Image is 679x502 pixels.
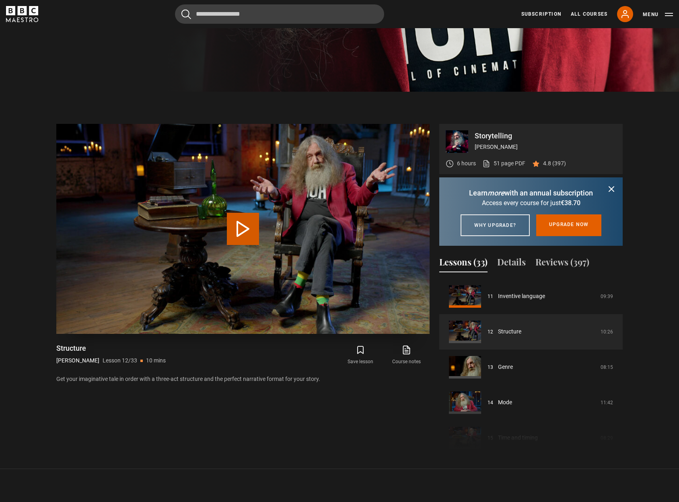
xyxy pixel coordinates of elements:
a: Genre [498,363,513,371]
a: Why upgrade? [461,214,530,236]
p: 4.8 (397) [543,159,566,168]
a: Course notes [384,344,430,367]
a: Subscription [521,10,561,18]
p: Get your imaginative tale in order with a three-act structure and the perfect narrative format fo... [56,375,430,383]
p: Learn with an annual subscription [449,187,613,198]
button: Details [497,255,526,272]
button: Save lesson [337,344,383,367]
p: 10 mins [146,356,166,365]
p: 6 hours [457,159,476,168]
a: Upgrade now [536,214,601,236]
p: Access every course for just [449,198,613,208]
button: Play Lesson Structure [227,213,259,245]
p: Lesson 12/33 [103,356,137,365]
a: 51 page PDF [482,159,525,168]
a: All Courses [571,10,607,18]
svg: BBC Maestro [6,6,38,22]
p: [PERSON_NAME] [475,143,616,151]
p: Storytelling [475,132,616,140]
button: Submit the search query [181,9,191,19]
i: more [488,189,504,197]
a: Inventive language [498,292,545,300]
a: Structure [498,327,521,336]
input: Search [175,4,384,24]
p: [PERSON_NAME] [56,356,99,365]
video-js: Video Player [56,124,430,334]
button: Lessons (33) [439,255,488,272]
a: Mode [498,398,512,407]
button: Toggle navigation [643,10,673,19]
button: Reviews (397) [535,255,589,272]
h1: Structure [56,344,166,353]
span: €38.70 [561,199,580,207]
